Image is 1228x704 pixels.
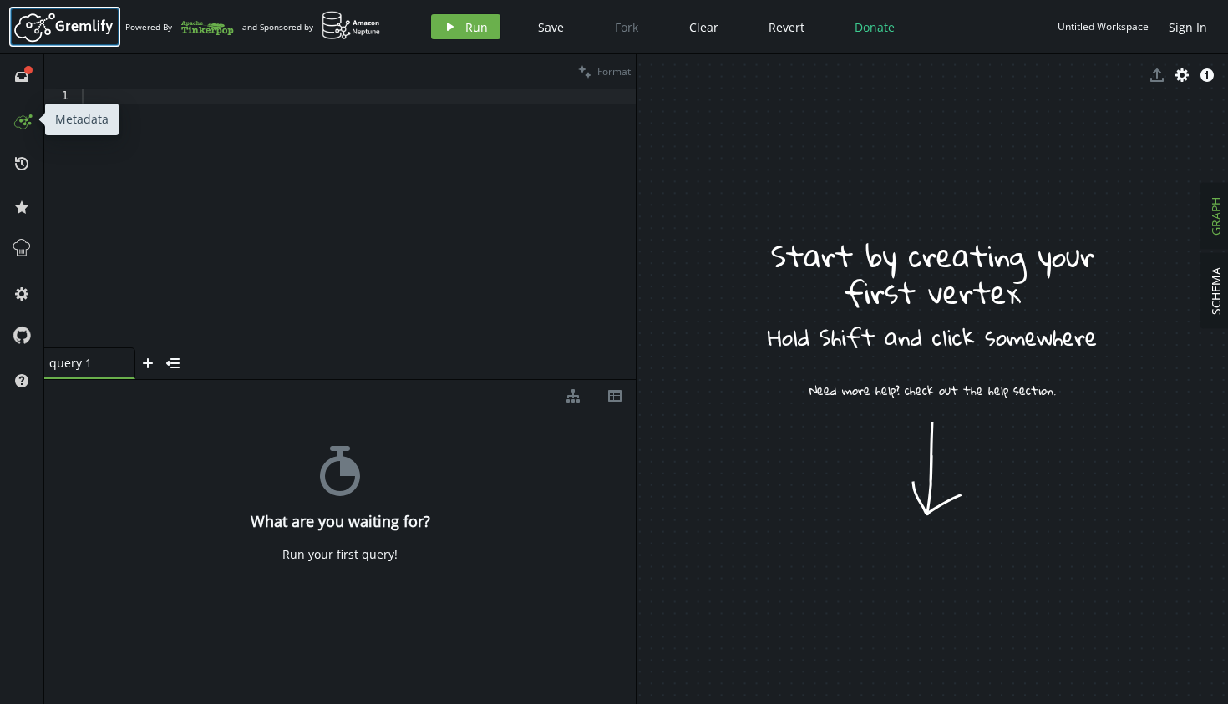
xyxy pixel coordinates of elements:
div: Untitled Workspace [1058,20,1149,33]
div: 1 [44,89,79,104]
span: GRAPH [1208,197,1224,236]
span: Format [597,64,631,79]
button: Revert [756,14,817,39]
span: Clear [689,19,718,35]
button: Clear [677,14,731,39]
div: Metadata [45,104,119,135]
h4: What are you waiting for? [251,513,430,530]
span: SCHEMA [1208,267,1224,315]
span: Run [465,19,488,35]
span: query 1 [49,355,116,371]
button: Donate [842,14,907,39]
button: Format [573,54,636,89]
div: Run your first query! [282,547,398,562]
span: Sign In [1169,19,1207,35]
button: Save [525,14,576,39]
button: Run [431,14,500,39]
span: Revert [769,19,804,35]
img: AWS Neptune [322,11,381,40]
span: Donate [855,19,895,35]
span: Fork [615,19,638,35]
div: and Sponsored by [242,11,381,43]
div: Powered By [125,13,234,42]
button: Sign In [1160,14,1215,39]
span: Save [538,19,564,35]
button: Fork [601,14,652,39]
